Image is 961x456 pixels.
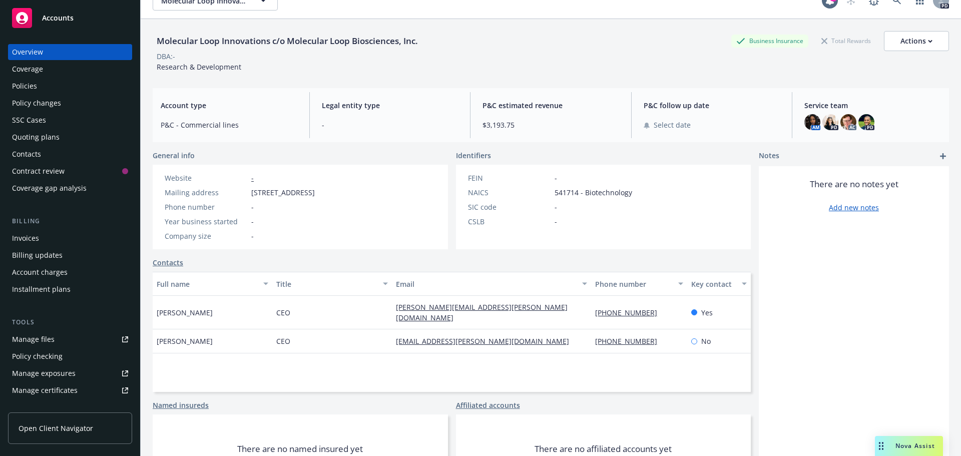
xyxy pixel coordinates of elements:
img: photo [804,114,820,130]
span: Nova Assist [895,441,935,450]
div: Email [396,279,576,289]
div: Quoting plans [12,129,60,145]
span: - [555,173,557,183]
button: Phone number [591,272,687,296]
a: Coverage gap analysis [8,180,132,196]
div: Billing [8,216,132,226]
span: Legal entity type [322,100,458,111]
span: [STREET_ADDRESS] [251,187,315,198]
div: SIC code [468,202,551,212]
a: Coverage [8,61,132,77]
a: SSC Cases [8,112,132,128]
a: Quoting plans [8,129,132,145]
div: Coverage [12,61,43,77]
a: Manage BORs [8,399,132,415]
div: Phone number [165,202,247,212]
div: Policy checking [12,348,63,364]
div: Business Insurance [731,35,808,47]
div: Actions [900,32,932,51]
div: Manage exposures [12,365,76,381]
a: Add new notes [829,202,879,213]
a: Manage exposures [8,365,132,381]
div: Title [276,279,377,289]
a: [PHONE_NUMBER] [595,308,665,317]
a: [PHONE_NUMBER] [595,336,665,346]
span: [PERSON_NAME] [157,336,213,346]
a: [PERSON_NAME][EMAIL_ADDRESS][PERSON_NAME][DOMAIN_NAME] [396,302,568,322]
span: - [322,120,458,130]
div: Manage certificates [12,382,78,398]
span: Identifiers [456,150,491,161]
span: Notes [759,150,779,162]
a: Contract review [8,163,132,179]
div: NAICS [468,187,551,198]
span: 541714 - Biotechnology [555,187,632,198]
div: Key contact [691,279,736,289]
span: Research & Development [157,62,241,72]
div: Year business started [165,216,247,227]
span: Yes [701,307,713,318]
div: Billing updates [12,247,63,263]
div: Full name [157,279,257,289]
a: Contacts [153,257,183,268]
div: Coverage gap analysis [12,180,87,196]
a: Accounts [8,4,132,32]
div: Total Rewards [816,35,876,47]
button: Email [392,272,591,296]
button: Full name [153,272,272,296]
div: Invoices [12,230,39,246]
a: Affiliated accounts [456,400,520,410]
a: Manage certificates [8,382,132,398]
span: [PERSON_NAME] [157,307,213,318]
div: Company size [165,231,247,241]
div: SSC Cases [12,112,46,128]
button: Title [272,272,392,296]
div: DBA: - [157,51,175,62]
span: There are no affiliated accounts yet [535,443,672,455]
a: Policies [8,78,132,94]
div: Manage files [12,331,55,347]
span: Account type [161,100,297,111]
span: There are no named insured yet [237,443,363,455]
button: Key contact [687,272,751,296]
a: Policy checking [8,348,132,364]
span: Select date [654,120,691,130]
span: Accounts [42,14,74,22]
a: Named insureds [153,400,209,410]
div: Tools [8,317,132,327]
div: Mailing address [165,187,247,198]
span: - [555,216,557,227]
button: Nova Assist [875,436,943,456]
span: General info [153,150,195,161]
a: Contacts [8,146,132,162]
span: There are no notes yet [810,178,898,190]
a: Invoices [8,230,132,246]
div: Manage BORs [12,399,59,415]
span: Open Client Navigator [19,423,93,433]
div: Drag to move [875,436,887,456]
span: P&C follow up date [644,100,780,111]
span: - [251,216,254,227]
span: CEO [276,336,290,346]
a: Account charges [8,264,132,280]
a: add [937,150,949,162]
div: Contract review [12,163,65,179]
div: Molecular Loop Innovations c/o Molecular Loop Biosciences, Inc. [153,35,422,48]
div: Phone number [595,279,672,289]
a: Installment plans [8,281,132,297]
button: Actions [884,31,949,51]
div: Policies [12,78,37,94]
span: No [701,336,711,346]
span: CEO [276,307,290,318]
div: FEIN [468,173,551,183]
span: - [251,231,254,241]
span: P&C estimated revenue [483,100,619,111]
span: P&C - Commercial lines [161,120,297,130]
span: Service team [804,100,941,111]
span: - [251,202,254,212]
img: photo [822,114,838,130]
span: $3,193.75 [483,120,619,130]
a: Manage files [8,331,132,347]
a: Billing updates [8,247,132,263]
